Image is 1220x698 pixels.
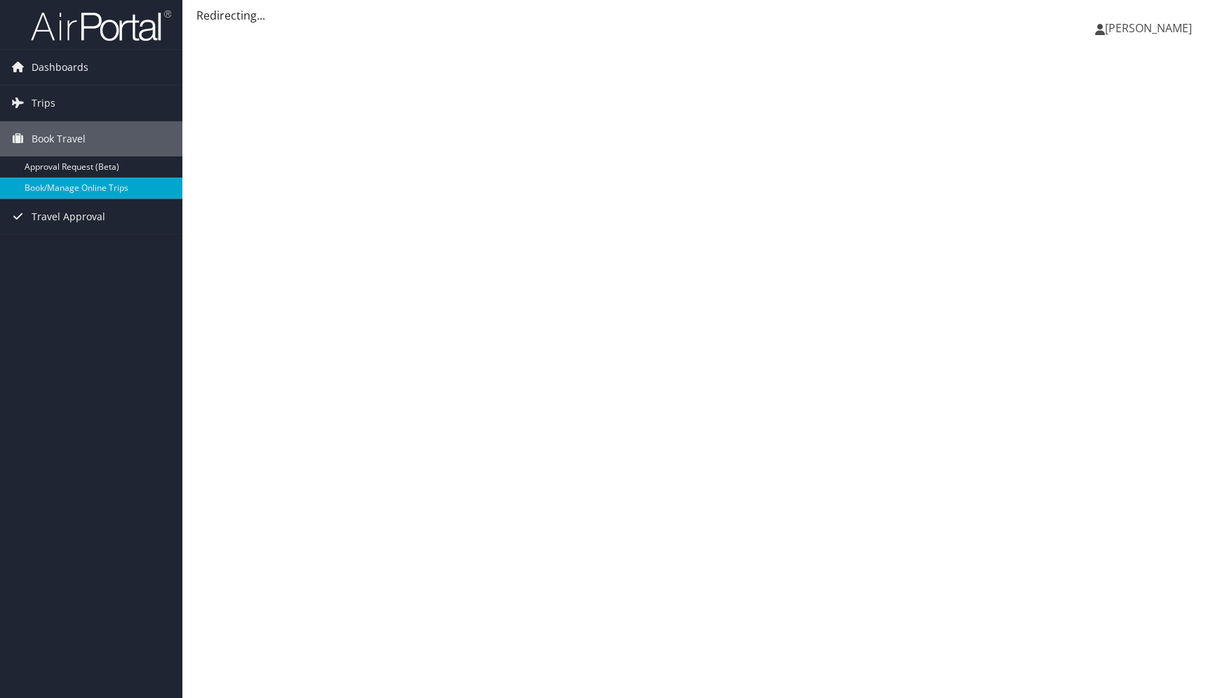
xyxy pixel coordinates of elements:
span: Dashboards [32,50,88,85]
div: Redirecting... [196,7,1206,24]
span: Trips [32,86,55,121]
a: [PERSON_NAME] [1095,7,1206,49]
span: [PERSON_NAME] [1105,20,1192,36]
span: Travel Approval [32,199,105,234]
img: airportal-logo.png [31,9,171,42]
span: Book Travel [32,121,86,156]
